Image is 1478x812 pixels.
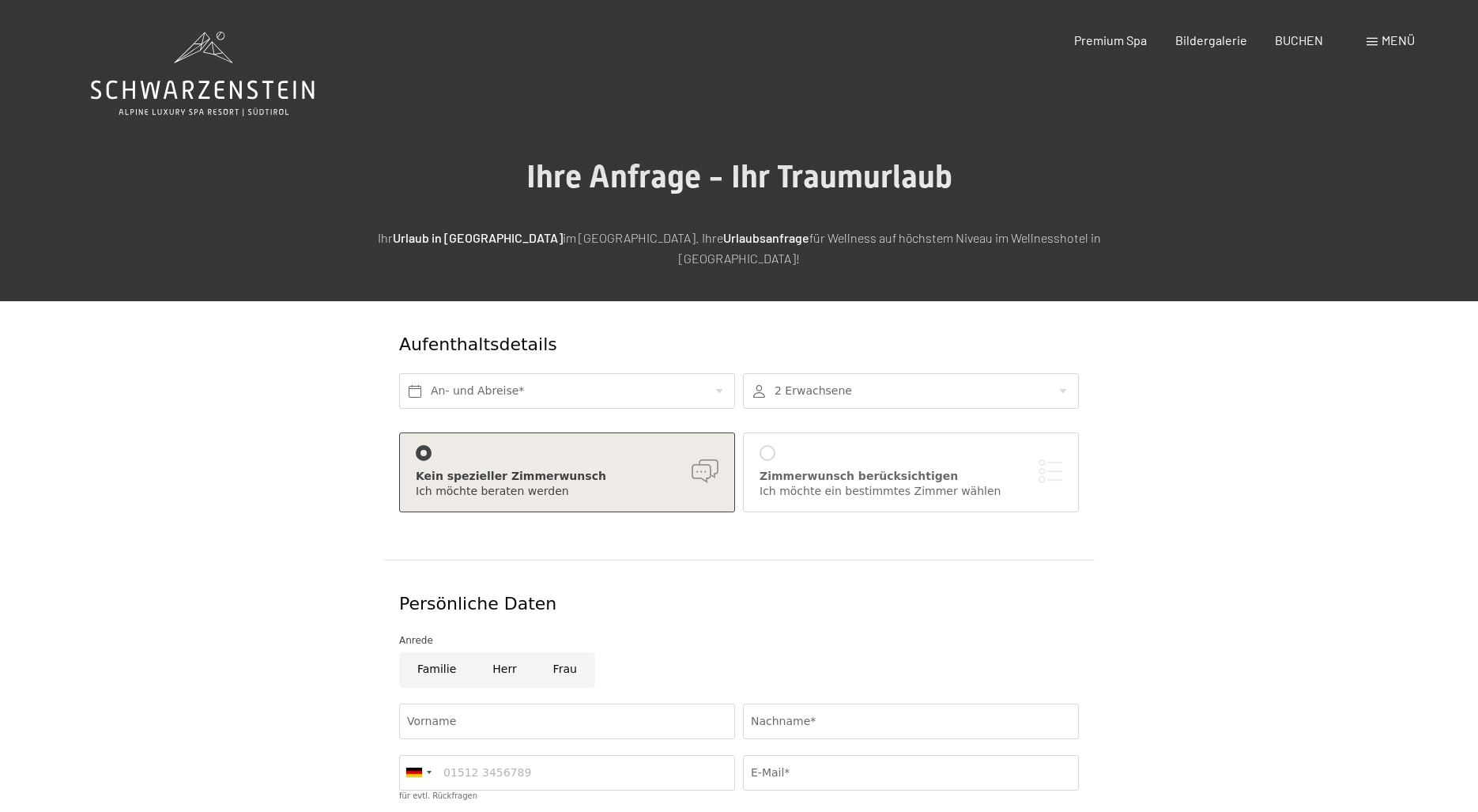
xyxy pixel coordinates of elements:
[399,755,735,791] input: 01512 3456789
[1382,32,1415,47] span: Menü
[760,469,1062,485] div: Zimmerwunsch berücksichtigen
[526,158,952,195] span: Ihre Anfrage - Ihr Traumurlaub
[1175,32,1247,47] a: Bildergalerie
[760,484,1062,500] div: Ich möchte ein bestimmtes Zimmer wählen
[1275,32,1323,47] a: BUCHEN
[416,469,718,485] div: Kein spezieller Zimmerwunsch
[399,592,1079,617] div: Persönliche Daten
[399,633,1079,648] div: Anrede
[399,333,964,357] div: Aufenthaltsdetails
[393,230,563,245] strong: Urlaub in [GEOGRAPHIC_DATA]
[344,228,1134,268] p: Ihr im [GEOGRAPHIC_DATA]. Ihre für Wellness auf höchstem Niveau im Wellnesshotel in [GEOGRAPHIC_D...
[723,230,809,245] strong: Urlaubsanfrage
[399,791,477,800] label: für evtl. Rückfragen
[1074,32,1147,47] a: Premium Spa
[416,484,718,500] div: Ich möchte beraten werden
[400,756,436,790] div: Germany (Deutschland): +49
